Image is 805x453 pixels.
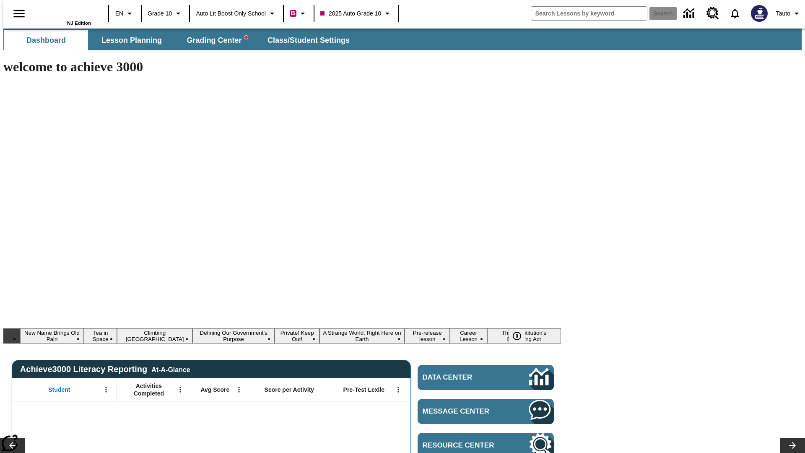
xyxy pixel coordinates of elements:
[112,6,138,21] button: Language: EN, Select a language
[418,399,554,424] a: Message Center
[196,9,266,18] span: Auto Lit Boost only School
[780,438,805,453] button: Lesson carousel, Next
[48,386,70,393] span: Student
[776,9,790,18] span: Tauto
[90,30,174,50] button: Lesson Planning
[115,9,123,18] span: EN
[3,30,357,50] div: SubNavbar
[100,383,112,396] button: Open Menu
[26,36,66,45] span: Dashboard
[319,328,405,344] button: Slide 6 A Strange World, Right Here on Earth
[423,441,504,450] span: Resource Center
[291,8,295,18] span: B
[20,364,190,374] span: Achieve3000 Literacy Reporting
[20,328,84,344] button: Slide 1 New Name Brings Old Pain
[423,373,501,382] span: Data Center
[509,328,525,344] button: Pause
[7,1,31,26] button: Open side menu
[200,386,229,393] span: Avg Score
[151,364,190,374] div: At-A-Glance
[418,365,554,390] a: Data Center
[192,328,275,344] button: Slide 4 Defining Our Government's Purpose
[36,3,91,26] div: Home
[275,328,319,344] button: Slide 5 Private! Keep Out!
[509,328,534,344] div: Pause
[36,4,91,21] a: Home
[724,3,746,24] a: Notifications
[192,6,280,21] button: School: Auto Lit Boost only School, Select your school
[4,30,88,50] button: Dashboard
[773,6,805,21] button: Profile/Settings
[101,36,162,45] span: Lesson Planning
[3,59,561,75] h1: welcome to achieve 3000
[261,30,356,50] button: Class/Student Settings
[531,7,647,20] input: search field
[320,9,381,18] span: 2025 Auto Grade 10
[392,383,405,396] button: Open Menu
[265,386,314,393] span: Score per Activity
[244,36,248,39] svg: writing assistant alert
[187,36,247,45] span: Grading Center
[423,407,504,416] span: Message Center
[175,30,259,50] button: Grading Center
[405,328,450,344] button: Slide 7 Pre-release lesson
[121,382,177,397] span: Activities Completed
[751,5,768,22] img: Avatar
[286,6,311,21] button: Boost Class color is violet red. Change class color
[701,2,724,25] a: Resource Center, Will open in new tab
[450,328,487,344] button: Slide 8 Career Lesson
[317,6,396,21] button: Class: 2025 Auto Grade 10, Select your class
[233,383,245,396] button: Open Menu
[148,9,172,18] span: Grade 10
[84,328,117,344] button: Slide 2 Tea in Space
[3,29,802,50] div: SubNavbar
[174,383,187,396] button: Open Menu
[117,328,192,344] button: Slide 3 Climbing Mount Tai
[487,328,561,344] button: Slide 9 The Constitution's Balancing Act
[144,6,187,21] button: Grade: Grade 10, Select a grade
[678,2,701,25] a: Data Center
[343,386,385,393] span: Pre-Test Lexile
[267,36,350,45] span: Class/Student Settings
[746,3,773,24] button: Select a new avatar
[67,21,91,26] span: NJ Edition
